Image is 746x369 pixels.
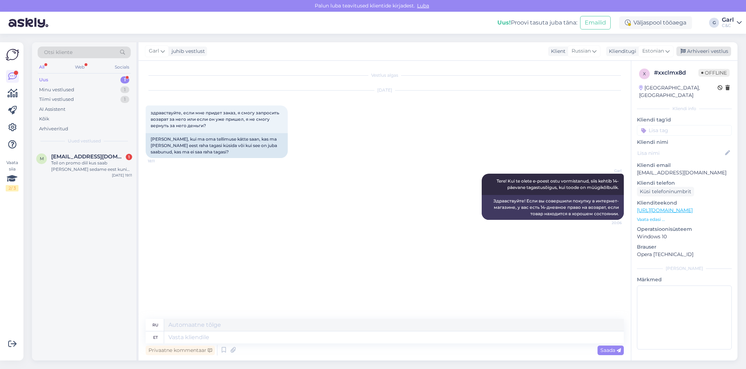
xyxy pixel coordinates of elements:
span: x [643,71,646,76]
span: Estonian [642,47,664,55]
div: Väljaspool tööaega [619,16,692,29]
b: Uus! [497,19,511,26]
p: Märkmed [637,276,732,283]
div: Socials [113,63,131,72]
p: Opera [TECHNICAL_ID] [637,251,732,258]
div: [PERSON_NAME], kui ma oma tellimuse kätte saan, kas ma [PERSON_NAME] eest raha tagasi küsida või ... [146,133,288,158]
div: [DATE] [146,87,624,93]
span: Uued vestlused [68,138,101,144]
p: [EMAIL_ADDRESS][DOMAIN_NAME] [637,169,732,177]
div: Klienditugi [606,48,636,55]
p: Vaata edasi ... [637,216,732,223]
div: 1 [120,76,129,83]
div: Web [74,63,86,72]
a: GarlC&C [722,17,742,28]
span: Offline [698,69,730,77]
span: Otsi kliente [44,49,72,56]
span: Russian [572,47,591,55]
button: Emailid [580,16,611,29]
input: Lisa nimi [637,149,724,157]
span: Tere! Kui te olete e-poest ostu vormistanud, siis kehtib 14-päevane tagastusõigus, kui toode on m... [497,178,619,190]
span: 20:06 [595,220,622,226]
div: Klient [548,48,566,55]
div: All [38,63,46,72]
span: здравствуйте, если мне придет заказ, я смогу запросить возврат за него или если он уже пришел, я ... [151,110,280,128]
div: Arhiveeritud [39,125,68,132]
p: Kliendi telefon [637,179,732,187]
div: Tiimi vestlused [39,96,74,103]
p: Brauser [637,243,732,251]
span: m [40,156,44,161]
div: Kõik [39,115,49,123]
div: et [153,331,158,343]
div: ru [152,319,158,331]
div: [GEOGRAPHIC_DATA], [GEOGRAPHIC_DATA] [639,84,718,99]
div: Vestlus algas [146,72,624,78]
div: juhib vestlust [169,48,205,55]
div: C&C [722,23,734,28]
div: AI Assistent [39,106,65,113]
div: Minu vestlused [39,86,74,93]
span: Luba [415,2,431,9]
div: Küsi telefoninumbrit [637,187,694,196]
p: Kliendi tag'id [637,116,732,124]
div: Vaata siia [6,159,18,191]
div: Proovi tasuta juba täna: [497,18,577,27]
span: Garl [149,47,159,55]
p: Kliendi email [637,162,732,169]
p: Windows 10 [637,233,732,240]
span: Saada [600,347,621,353]
div: [PERSON_NAME] [637,265,732,272]
p: Operatsioonisüsteem [637,226,732,233]
a: [URL][DOMAIN_NAME] [637,207,693,213]
div: 1 [120,86,129,93]
p: Klienditeekond [637,199,732,207]
div: Kliendi info [637,105,732,112]
div: Garl [722,17,734,23]
span: mattias.vetto@gmail.com [51,153,125,160]
input: Lisa tag [637,125,732,136]
div: # xxclmx8d [654,69,698,77]
div: Teil on promo diil kus saab [PERSON_NAME] sedame eest kuni 349 eurot alla Iphone 16 pro hinnast. ... [51,160,132,173]
div: G [709,18,719,28]
div: 1 [120,96,129,103]
img: Askly Logo [6,48,19,61]
div: 2 / 3 [6,185,18,191]
p: Kliendi nimi [637,139,732,146]
div: Здравствуйте! Если вы совершили покупку в интернет-магазине, у вас есть 14-дневное право на возвр... [482,195,624,220]
div: Uus [39,76,48,83]
span: 18:11 [148,158,174,164]
div: [DATE] 19:11 [112,173,132,178]
div: Arhiveeri vestlus [676,47,731,56]
span: Garl [595,168,622,173]
div: Privaatne kommentaar [146,346,215,355]
div: 1 [126,154,132,160]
